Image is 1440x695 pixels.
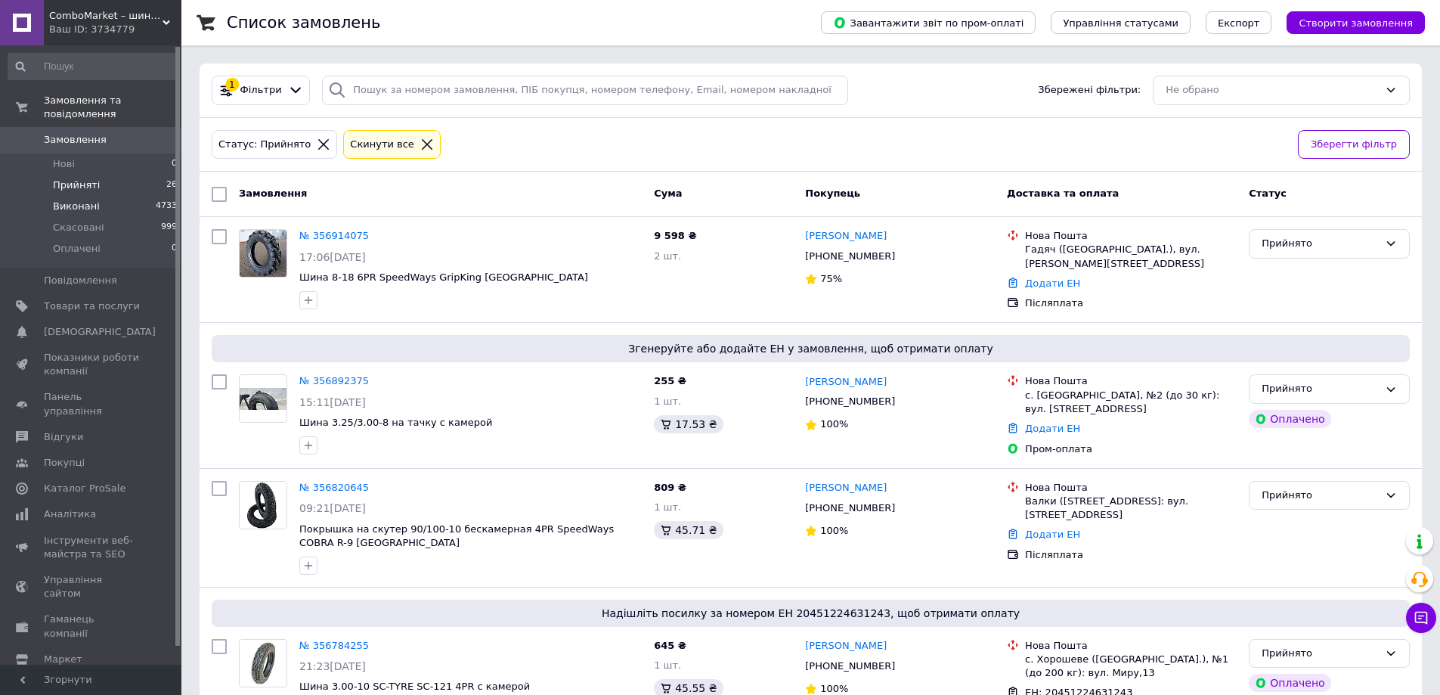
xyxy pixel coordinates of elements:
span: 26 [166,178,177,192]
span: 0 [172,157,177,171]
div: 45.71 ₴ [654,521,723,539]
div: Нова Пошта [1025,374,1237,388]
a: Шина 3.00-10 SC-TYRE SC-121 4PR с камерой [299,681,530,692]
div: Нова Пошта [1025,639,1237,653]
a: Фото товару [239,481,287,529]
div: [PHONE_NUMBER] [802,498,898,518]
div: [PHONE_NUMBER] [802,247,898,266]
span: 4733 [156,200,177,213]
a: Додати ЕН [1025,423,1080,434]
span: 645 ₴ [654,640,686,651]
span: 100% [820,525,848,536]
div: Прийнято [1262,236,1379,252]
div: Нова Пошта [1025,481,1237,495]
div: Прийнято [1262,646,1379,662]
a: Створити замовлення [1271,17,1425,28]
span: Відгуки [44,430,83,444]
span: 17:06[DATE] [299,251,366,263]
button: Управління статусами [1051,11,1191,34]
span: Замовлення [44,133,107,147]
span: Інструменти веб-майстра та SEO [44,534,140,561]
span: Виконані [53,200,100,213]
span: 999 [161,221,177,234]
span: Нові [53,157,75,171]
span: Скасовані [53,221,104,234]
a: Покрышка на скутер 90/100-10 бескамерная 4PR SpeedWays COBRA R-9 [GEOGRAPHIC_DATA] [299,523,614,549]
a: Фото товару [239,374,287,423]
span: Управління статусами [1063,17,1178,29]
span: Збережені фільтри: [1038,83,1141,98]
span: Панель управління [44,390,140,417]
div: Нова Пошта [1025,229,1237,243]
span: Фільтри [240,83,282,98]
span: Експорт [1218,17,1260,29]
button: Створити замовлення [1287,11,1425,34]
span: Надішліть посилку за номером ЕН 20451224631243, щоб отримати оплату [218,606,1404,621]
div: Гадяч ([GEOGRAPHIC_DATA].), вул. [PERSON_NAME][STREET_ADDRESS] [1025,243,1237,270]
a: Шина 3.25/3.00-8 на тачку с камерой [299,417,492,428]
span: 809 ₴ [654,482,686,493]
span: Замовлення та повідомлення [44,94,181,121]
span: Згенеруйте або додайте ЕН у замовлення, щоб отримати оплату [218,341,1404,356]
span: Статус [1249,188,1287,199]
div: Ваш ID: 3734779 [49,23,181,36]
span: 255 ₴ [654,375,686,386]
div: Післяплата [1025,296,1237,310]
span: Оплачені [53,242,101,256]
div: Cкинути все [347,137,417,153]
img: Фото товару [240,482,286,529]
a: Фото товару [239,639,287,687]
span: 21:23[DATE] [299,660,366,672]
span: Cума [654,188,682,199]
a: № 356892375 [299,375,369,386]
div: Валки ([STREET_ADDRESS]: вул. [STREET_ADDRESS] [1025,495,1237,522]
span: 09:21[DATE] [299,502,366,514]
img: Фото товару [240,388,286,411]
span: Доставка та оплата [1007,188,1119,199]
span: Створити замовлення [1299,17,1413,29]
span: Управління сайтом [44,573,140,600]
span: Каталог ProSale [44,482,125,495]
span: Аналітика [44,507,96,521]
span: Покупець [805,188,860,199]
div: с. [GEOGRAPHIC_DATA], №2 (до 30 кг): вул. [STREET_ADDRESS] [1025,389,1237,416]
div: Післяплата [1025,548,1237,562]
span: Гаманець компанії [44,613,140,640]
a: [PERSON_NAME] [805,481,887,495]
span: 1 шт. [654,501,681,513]
div: Прийнято [1262,381,1379,397]
div: 17.53 ₴ [654,415,723,433]
a: [PERSON_NAME] [805,229,887,244]
span: Завантажити звіт по пром-оплаті [833,16,1023,29]
a: № 356914075 [299,230,369,241]
img: Фото товару [240,640,286,687]
span: 100% [820,683,848,694]
span: Зберегти фільтр [1311,137,1397,153]
a: № 356820645 [299,482,369,493]
input: Пошук [8,53,178,80]
a: Шина 8-18 6PR SpeedWays GripKing [GEOGRAPHIC_DATA] [299,271,588,283]
h1: Список замовлень [227,14,380,32]
span: Повідомлення [44,274,117,287]
a: Додати ЕН [1025,278,1080,289]
span: 9 598 ₴ [654,230,696,241]
span: [DEMOGRAPHIC_DATA] [44,325,156,339]
button: Зберегти фільтр [1298,130,1410,160]
div: Оплачено [1249,410,1330,428]
span: Покупці [44,456,85,470]
div: с. Хорошеве ([GEOGRAPHIC_DATA].), №1 (до 200 кг): вул. Миру,13 [1025,653,1237,680]
span: 15:11[DATE] [299,396,366,408]
span: 75% [820,273,842,284]
div: [PHONE_NUMBER] [802,392,898,411]
input: Пошук за номером замовлення, ПІБ покупця, номером телефону, Email, номером накладної [322,76,848,105]
span: 2 шт. [654,250,681,262]
span: Товари та послуги [44,299,140,313]
a: № 356784255 [299,640,369,651]
div: Оплачено [1249,674,1330,692]
span: 1 шт. [654,396,681,407]
div: 1 [225,78,239,92]
a: Додати ЕН [1025,529,1080,540]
